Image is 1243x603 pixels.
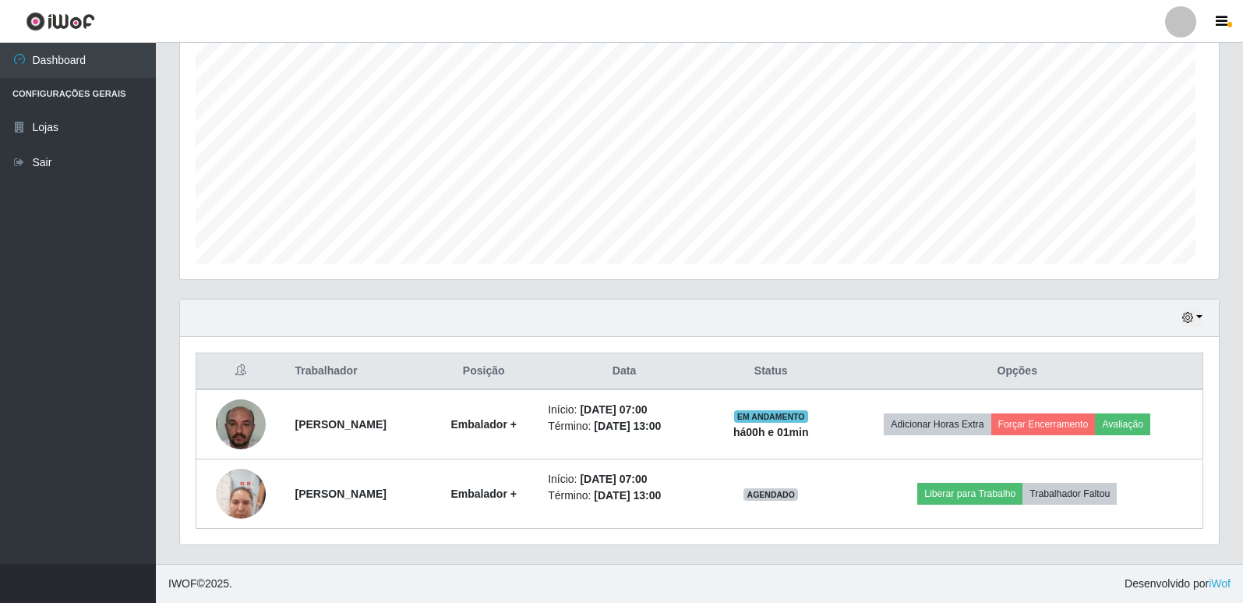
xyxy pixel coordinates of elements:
[1095,413,1150,435] button: Avaliação
[295,488,386,500] strong: [PERSON_NAME]
[580,403,647,416] time: [DATE] 07:00
[594,489,661,502] time: [DATE] 13:00
[168,577,197,590] span: IWOF
[832,353,1203,390] th: Opções
[710,353,832,390] th: Status
[548,471,701,488] li: Início:
[594,420,661,432] time: [DATE] 13:00
[991,413,1096,435] button: Forçar Encerramento
[450,488,516,500] strong: Embalador +
[733,426,809,438] strong: há 00 h e 01 min
[548,488,701,504] li: Término:
[917,483,1022,505] button: Liberar para Trabalho
[295,418,386,431] strong: [PERSON_NAME]
[450,418,516,431] strong: Embalador +
[884,413,991,435] button: Adicionar Horas Extra
[539,353,710,390] th: Data
[429,353,539,390] th: Posição
[1022,483,1117,505] button: Trabalhador Faltou
[216,460,266,527] img: 1758203147190.jpeg
[743,488,798,501] span: AGENDADO
[285,353,429,390] th: Trabalhador
[26,12,95,31] img: CoreUI Logo
[1125,576,1231,592] span: Desenvolvido por
[216,380,266,469] img: 1756596320265.jpeg
[1209,577,1231,590] a: iWof
[548,402,701,418] li: Início:
[734,410,808,423] span: EM ANDAMENTO
[548,418,701,435] li: Término:
[168,576,232,592] span: © 2025 .
[580,473,647,485] time: [DATE] 07:00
